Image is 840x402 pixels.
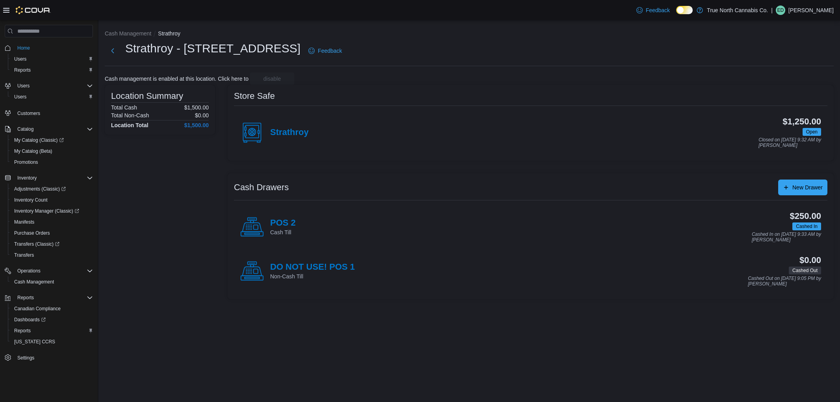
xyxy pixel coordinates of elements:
button: Catalog [2,124,96,135]
button: Inventory Count [8,195,96,206]
a: Promotions [11,157,41,167]
button: disable [250,72,294,85]
button: Inventory [14,173,40,183]
p: $1,500.00 [184,104,209,111]
span: Cash Management [14,279,54,285]
button: Reports [14,293,37,302]
span: Purchase Orders [14,230,50,236]
span: [US_STATE] CCRS [14,339,55,345]
span: My Catalog (Beta) [11,146,93,156]
button: Operations [14,266,44,276]
p: Cashed In on [DATE] 9:33 AM by [PERSON_NAME] [752,232,821,243]
a: Purchase Orders [11,228,53,238]
span: Users [17,83,30,89]
span: Settings [17,355,34,361]
button: Manifests [8,217,96,228]
button: Users [8,54,96,65]
span: Customers [14,108,93,118]
a: Dashboards [11,315,49,324]
span: Transfers [11,250,93,260]
button: [US_STATE] CCRS [8,336,96,347]
span: Settings [14,353,93,363]
button: New Drawer [778,180,827,195]
span: Manifests [11,217,93,227]
span: Inventory Count [11,195,93,205]
div: Eric Deber [776,6,785,15]
h4: Strathroy [270,128,309,138]
a: [US_STATE] CCRS [11,337,58,346]
button: My Catalog (Beta) [8,146,96,157]
span: My Catalog (Classic) [14,137,64,143]
button: Operations [2,265,96,276]
a: Cash Management [11,277,57,287]
h4: Location Total [111,122,148,128]
button: Next [105,43,121,59]
button: Catalog [14,124,37,134]
a: Dashboards [8,314,96,325]
p: [PERSON_NAME] [788,6,834,15]
span: Inventory [14,173,93,183]
p: | [771,6,773,15]
button: Reports [8,65,96,76]
img: Cova [16,6,51,14]
span: Cashed In [796,223,818,230]
a: Reports [11,326,34,335]
button: Users [14,81,33,91]
span: Feedback [318,47,342,55]
a: Feedback [305,43,345,59]
button: Users [8,91,96,102]
nav: An example of EuiBreadcrumbs [105,30,834,39]
button: Home [2,42,96,54]
button: Purchase Orders [8,228,96,239]
span: Operations [14,266,93,276]
p: True North Cannabis Co. [707,6,768,15]
span: Users [11,54,93,64]
span: Customers [17,110,40,117]
a: My Catalog (Classic) [11,135,67,145]
span: Promotions [14,159,38,165]
span: Transfers [14,252,34,258]
h4: DO NOT USE! POS 1 [270,262,355,272]
span: Home [14,43,93,53]
span: Transfers (Classic) [14,241,59,247]
span: Dashboards [14,317,46,323]
h3: Cash Drawers [234,183,289,192]
a: Manifests [11,217,37,227]
span: Dashboards [11,315,93,324]
a: Reports [11,65,34,75]
a: Adjustments (Classic) [8,183,96,195]
span: Inventory Count [14,197,48,203]
span: Open [806,128,818,135]
span: Purchase Orders [11,228,93,238]
a: My Catalog (Classic) [8,135,96,146]
span: Canadian Compliance [11,304,93,313]
span: Operations [17,268,41,274]
button: Cash Management [8,276,96,287]
span: Reports [11,65,93,75]
a: Adjustments (Classic) [11,184,69,194]
button: Strathroy [158,30,180,37]
a: Inventory Manager (Classic) [8,206,96,217]
span: Feedback [646,6,670,14]
span: Dark Mode [676,14,677,15]
p: Cashed Out on [DATE] 9:05 PM by [PERSON_NAME] [748,276,821,287]
span: Reports [14,67,31,73]
a: Transfers [11,250,37,260]
p: $0.00 [195,112,209,119]
h3: $0.00 [799,256,821,265]
nav: Complex example [5,39,93,384]
span: Cashed In [792,222,821,230]
a: Settings [14,353,37,363]
p: Closed on [DATE] 9:32 AM by [PERSON_NAME] [758,137,821,148]
span: Open [803,128,821,136]
span: Reports [17,295,34,301]
a: Canadian Compliance [11,304,64,313]
span: Manifests [14,219,34,225]
span: disable [263,75,281,83]
span: Users [14,81,93,91]
p: Non-Cash Till [270,272,355,280]
a: My Catalog (Beta) [11,146,56,156]
h4: POS 2 [270,218,296,228]
span: ED [777,6,784,15]
button: Inventory [2,172,96,183]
